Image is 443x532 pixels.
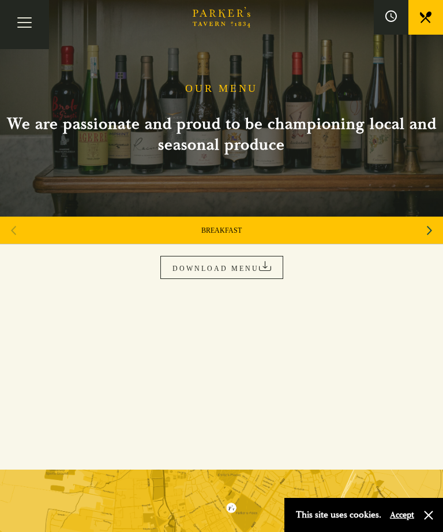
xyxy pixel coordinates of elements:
h1: OUR MENU [185,83,258,95]
p: This site uses cookies. [296,507,381,523]
button: Close and accept [423,509,434,521]
div: Next slide [422,218,437,243]
a: BREAKFAST [201,226,242,235]
button: Accept [390,509,414,520]
a: DOWNLOAD MENU [160,256,283,279]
